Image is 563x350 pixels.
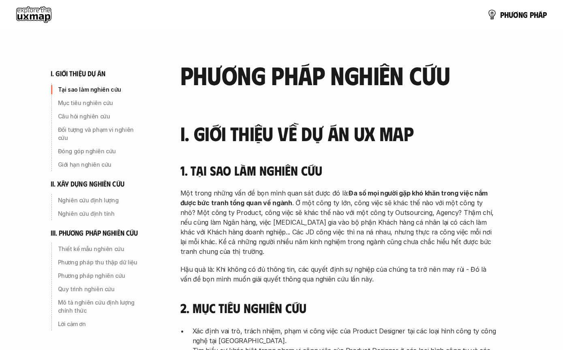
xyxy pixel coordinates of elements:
[51,69,106,78] h6: i. giới thiệu dự án
[58,245,145,253] p: Thiết kế mẫu nghiên cứu
[180,264,497,284] p: Hậu quả là: Khi không có đủ thông tin, các quyết định sự nghiệp của chúng ta trở nên may rủi - Đó...
[58,210,145,218] p: Nghiên cứu định tính
[534,10,538,19] span: h
[51,207,148,220] a: Nghiên cứu định tính
[518,10,523,19] span: n
[530,10,534,19] span: p
[51,296,148,317] a: Mô tả nghiên cứu định lượng chính thức
[51,83,148,96] a: Tại sao làm nghiên cứu
[509,10,513,19] span: ư
[58,126,145,142] p: Đối tượng và phạm vi nghiên cứu
[58,147,145,155] p: Đóng góp nghiên cứu
[51,123,148,144] a: Đối tượng và phạm vi nghiên cứu
[51,269,148,282] a: Phương pháp nghiên cứu
[543,10,547,19] span: p
[51,158,148,171] a: Giới hạn nghiên cứu
[58,285,145,293] p: Quy trình nghiên cứu
[58,298,145,315] p: Mô tả nghiên cứu định lượng chính thức
[58,99,145,107] p: Mục tiêu nghiên cứu
[538,10,543,19] span: á
[180,188,497,256] p: Một trong những vấn đề bọn mình quan sát được đó là: . Ở một công ty lớn, công việc sẽ khác thế n...
[58,320,145,328] p: Lời cảm ơn
[51,243,148,256] a: Thiết kế mẫu nghiên cứu
[51,194,148,207] a: Nghiên cứu định lượng
[58,272,145,280] p: Phương pháp nghiên cứu
[51,318,148,331] a: Lời cảm ơn
[51,179,124,189] h6: ii. xây dựng nghiên cứu
[51,145,148,158] a: Đóng góp nghiên cứu
[180,163,497,178] h4: 1. Tại sao làm nghiên cứu
[500,10,504,19] span: p
[58,196,145,204] p: Nghiên cứu định lượng
[193,326,497,346] p: Xác định vai trò, trách nhiệm, phạm vi công việc của Product Designer tại các loại hình công ty c...
[58,86,145,94] p: Tại sao làm nghiên cứu
[504,10,509,19] span: h
[180,300,497,316] h4: 2. Mục tiêu nghiên cứu
[180,61,497,88] h2: phương pháp nghiên cứu
[58,161,145,169] p: Giới hạn nghiên cứu
[51,283,148,296] a: Quy trình nghiên cứu
[51,228,138,238] h6: iii. phương pháp nghiên cứu
[58,258,145,266] p: Phương pháp thu thập dữ liệu
[58,112,145,120] p: Câu hỏi nghiên cứu
[180,123,497,144] h3: I. Giới thiệu về dự án UX Map
[487,6,547,23] a: phươngpháp
[513,10,518,19] span: ơ
[51,256,148,269] a: Phương pháp thu thập dữ liệu
[51,110,148,123] a: Câu hỏi nghiên cứu
[51,97,148,110] a: Mục tiêu nghiên cứu
[523,10,528,19] span: g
